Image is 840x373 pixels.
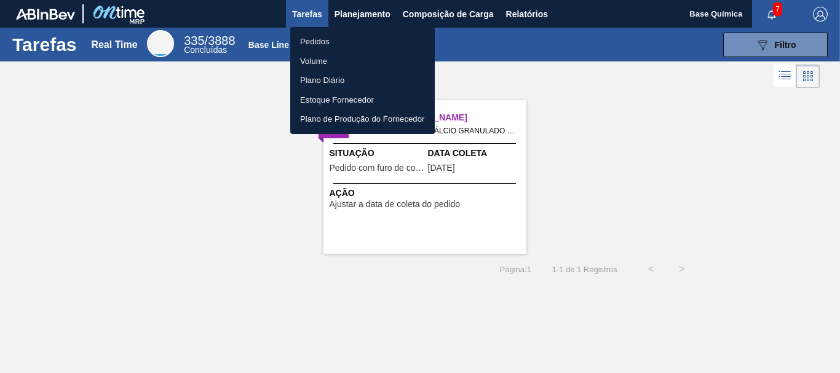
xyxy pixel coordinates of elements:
a: Plano Diário [290,71,435,90]
a: Pedidos [290,32,435,52]
a: Plano de Produção do Fornecedor [290,109,435,129]
a: Estoque Fornecedor [290,90,435,110]
a: Volume [290,52,435,71]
